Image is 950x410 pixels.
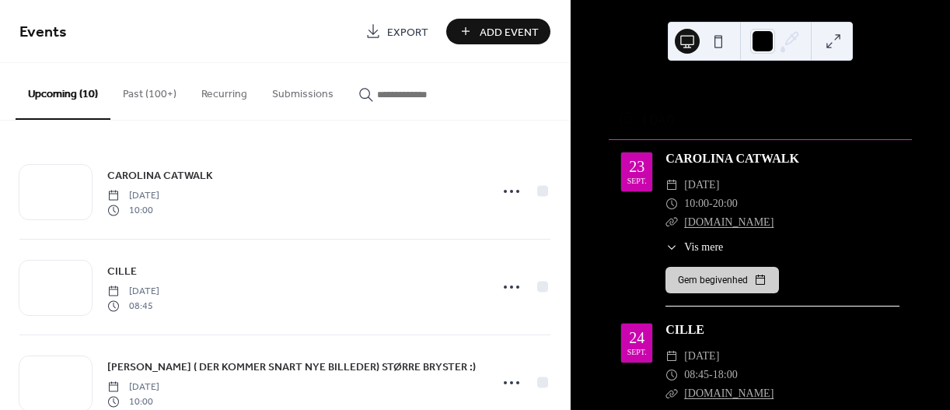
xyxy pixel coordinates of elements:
span: Events [19,17,67,47]
span: [PERSON_NAME] ( DER KOMMER SNART NYE BILLEDER) STØRRE BRYSTER :) [107,359,476,376]
div: 23 [629,159,644,174]
a: [PERSON_NAME] ( DER KOMMER SNART NYE BILLEDER) STØRRE BRYSTER :) [107,358,476,376]
a: CILLE [665,323,704,336]
span: Export [387,24,428,40]
div: sept. [627,177,647,185]
span: - [709,194,713,213]
span: [DATE] [107,189,159,203]
button: Past (100+) [110,63,189,118]
div: ​ [665,347,678,366]
button: Recurring [189,63,260,118]
span: 08:45 [684,366,709,384]
button: Upcoming (10) [16,63,110,120]
a: CAROLINA CATWALK [107,166,213,184]
span: 20:00 [713,194,738,213]
span: Add Event [480,24,539,40]
span: 10:00 [107,394,159,408]
button: Submissions [260,63,346,118]
span: 18:00 [713,366,738,384]
span: 10:00 [684,194,709,213]
span: [DATE] [684,347,719,366]
a: [DOMAIN_NAME] [684,387,774,399]
a: [DOMAIN_NAME] [684,216,774,228]
span: CILLE [107,264,137,280]
div: ​ [665,239,678,255]
div: ​ [665,384,678,403]
div: ​ [665,213,678,232]
div: VAGTPLAN [609,83,912,102]
span: - [709,366,713,384]
div: ​ [665,176,678,194]
span: Vis mere [684,239,723,255]
span: [DATE] [107,285,159,299]
button: Add Event [446,19,550,44]
span: [DATE] [684,176,719,194]
div: sept. [627,349,647,356]
a: Export [354,19,440,44]
div: ​ [665,366,678,384]
span: 10:00 [107,203,159,217]
button: ​Vis mere [665,239,723,255]
a: CAROLINA CATWALK [665,152,799,165]
span: [DATE] [107,380,159,394]
a: CILLE [107,262,137,280]
span: CAROLINA CATWALK [107,168,213,184]
div: ​ [665,194,678,213]
button: Gem begivenhed [665,267,779,293]
div: 24 [629,330,644,345]
span: 08:45 [107,299,159,313]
